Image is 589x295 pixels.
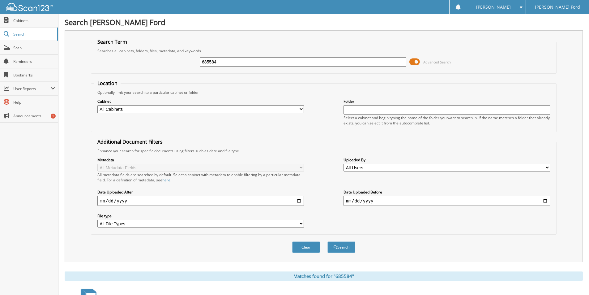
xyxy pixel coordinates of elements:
div: Searches all cabinets, folders, files, metadata, and keywords [94,48,553,54]
span: [PERSON_NAME] [476,5,511,9]
span: User Reports [13,86,51,91]
div: Matches found for "685584" [65,271,583,281]
span: Announcements [13,113,55,119]
span: Search [13,32,54,37]
a: here [162,177,170,183]
img: scan123-logo-white.svg [6,3,53,11]
span: Reminders [13,59,55,64]
label: Metadata [97,157,304,163]
div: Select a cabinet and begin typing the name of the folder you want to search in. If the name match... [344,115,550,126]
span: Cabinets [13,18,55,23]
legend: Additional Document Filters [94,138,166,145]
label: Folder [344,99,550,104]
button: Search [327,241,355,253]
div: All metadata fields are searched by default. Select a cabinet with metadata to enable filtering b... [97,172,304,183]
span: Scan [13,45,55,50]
span: Bookmarks [13,72,55,78]
legend: Search Term [94,38,130,45]
legend: Location [94,80,121,87]
h1: Search [PERSON_NAME] Ford [65,17,583,27]
label: Date Uploaded After [97,189,304,195]
div: Optionally limit your search to a particular cabinet or folder [94,90,553,95]
span: Help [13,100,55,105]
span: Advanced Search [423,60,451,64]
label: File type [97,213,304,219]
span: [PERSON_NAME] Ford [535,5,580,9]
div: 1 [51,114,56,119]
button: Clear [292,241,320,253]
div: Enhance your search for specific documents using filters such as date and file type. [94,148,553,154]
input: start [97,196,304,206]
label: Date Uploaded Before [344,189,550,195]
input: end [344,196,550,206]
label: Cabinet [97,99,304,104]
label: Uploaded By [344,157,550,163]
